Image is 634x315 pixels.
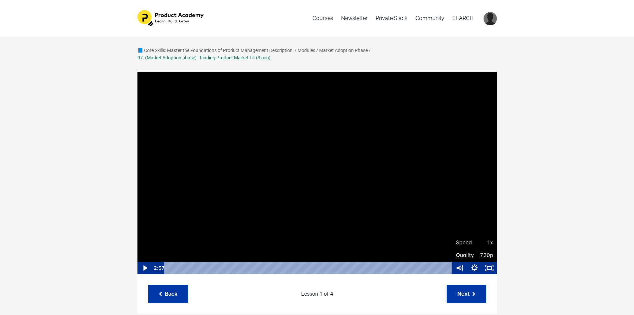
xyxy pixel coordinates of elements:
span: Speed [456,236,475,249]
span: 720p [475,249,493,262]
div: / [295,47,297,54]
p: Lesson 1 of 4 [191,290,443,298]
span: 1x [475,236,493,249]
img: c09fbb7e94211bd97a8ab03566e2c778 [484,12,497,25]
a: Modules [298,48,315,53]
a: Back [148,285,188,303]
button: Fullscreen [482,262,497,274]
img: 1e4575b-f30f-f7bc-803-1053f84514_582dc3fb-c1b0-4259-95ab-5487f20d86c3.png [137,10,205,27]
a: SEARCH [452,10,474,27]
button: Quality720p [452,249,497,262]
div: / [316,47,318,54]
button: Speed1x [452,236,497,249]
span: Quality [456,249,475,262]
button: Play Video [137,262,152,274]
a: 📘 Core Skills: Master the Foundations of Product Management Description: [137,48,294,53]
button: Mute [452,262,467,274]
a: Market Adoption Phase [319,48,368,53]
a: Courses [313,10,333,27]
div: Playbar [169,262,448,274]
a: Community [415,10,444,27]
div: 07. (Market Adoption phase) - Finding Product Market Fit (3 min) [137,54,271,61]
a: Private Slack [376,10,407,27]
div: / [369,47,371,54]
button: Hide settings menu [467,262,482,274]
a: Newsletter [341,10,368,27]
a: Next [447,285,486,303]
